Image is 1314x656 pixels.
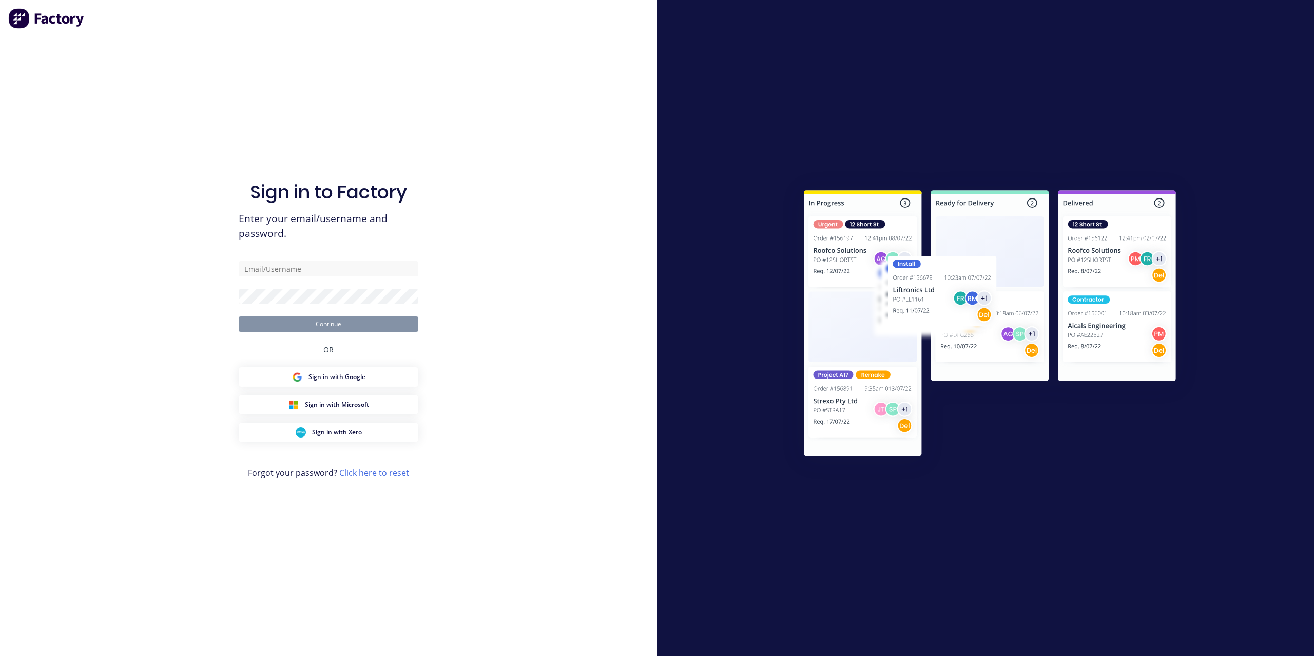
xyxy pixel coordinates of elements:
input: Email/Username [239,261,418,276]
span: Sign in with Google [308,372,365,382]
img: Factory [8,8,85,29]
img: Google Sign in [292,372,302,382]
button: Xero Sign inSign in with Xero [239,423,418,442]
a: Click here to reset [339,467,409,479]
span: Sign in with Microsoft [305,400,369,409]
span: Enter your email/username and password. [239,211,418,241]
span: Forgot your password? [248,467,409,479]
h1: Sign in to Factory [250,181,407,203]
span: Sign in with Xero [312,428,362,437]
button: Google Sign inSign in with Google [239,367,418,387]
img: Microsoft Sign in [288,400,299,410]
button: Continue [239,316,418,332]
div: OR [323,332,334,367]
button: Microsoft Sign inSign in with Microsoft [239,395,418,414]
img: Sign in [781,170,1199,481]
img: Xero Sign in [296,427,306,438]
